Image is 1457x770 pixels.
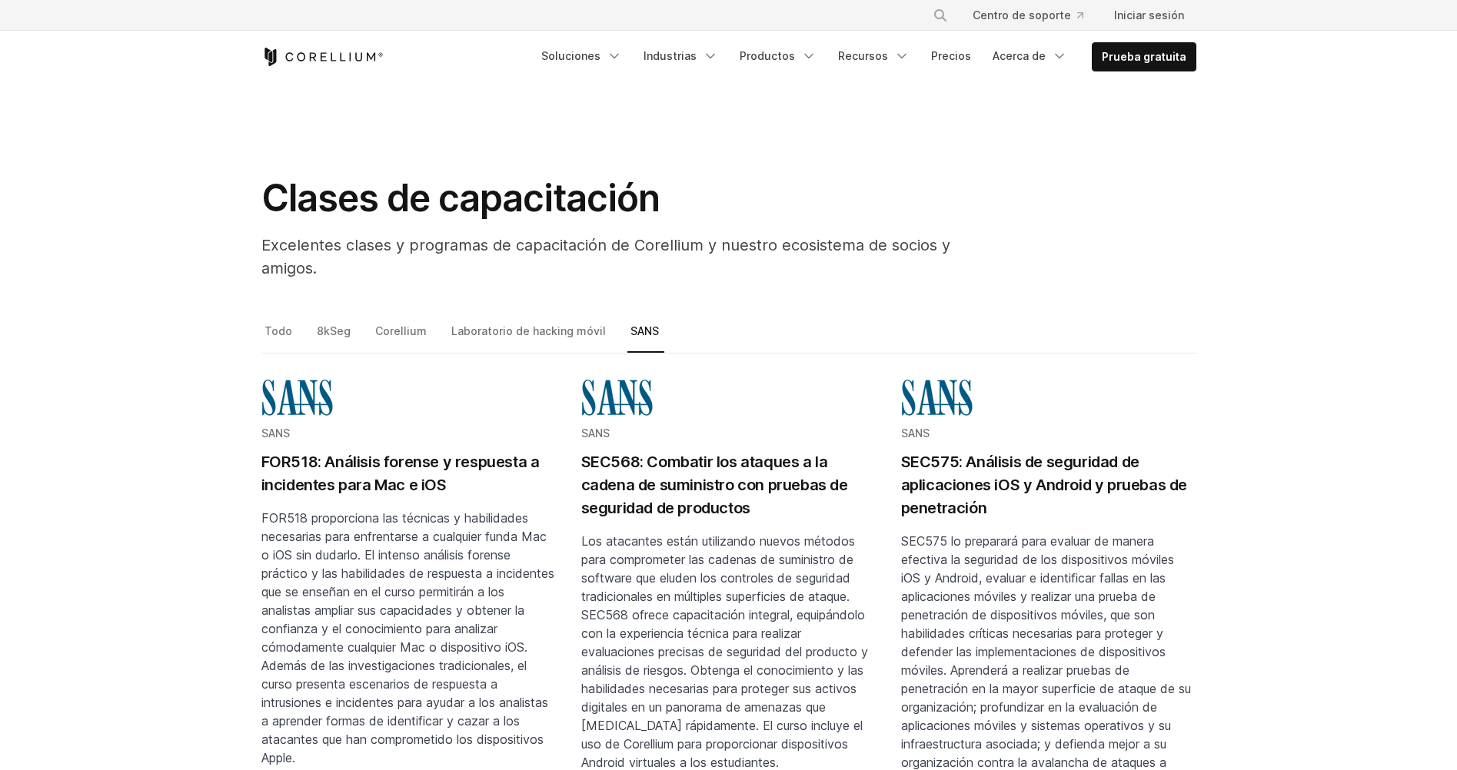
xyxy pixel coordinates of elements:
[261,175,953,221] h1: Clases de capacitación
[838,48,888,64] font: Recursos
[901,450,1196,519] h2: SEC575: Análisis de seguridad de aplicaciones iOS y Android y pruebas de penetración
[914,2,1196,29] div: Menú de navegación
[261,450,557,496] h2: FOR518: Análisis forense y respuesta a incidentes para Mac e iOS
[581,450,877,519] h2: SEC568: Combatir los ataques a la cadena de suministro con pruebas de seguridad de productos
[261,234,953,280] p: Excelentes clases y programas de capacitación de Corellium y nuestro ecosistema de socios y amigos.
[261,426,290,440] span: SANS
[993,48,1046,64] font: Acerca de
[644,48,697,64] font: Industrias
[581,533,868,770] span: Los atacantes están utilizando nuevos métodos para comprometer las cadenas de suministro de softw...
[926,2,954,29] button: Buscar
[261,378,334,417] img: sans-logo-recortado
[740,48,795,64] font: Productos
[261,321,298,353] a: Todo
[922,42,980,70] a: Precios
[973,8,1071,23] font: Centro de soporte
[901,378,973,417] img: sans-logo-recortado
[901,426,930,440] span: SANS
[372,321,432,353] a: Corellium
[261,510,554,765] span: FOR518 proporciona las técnicas y habilidades necesarias para enfrentarse a cualquier funda Mac o...
[532,42,1196,71] div: Menú de navegación
[627,321,664,353] a: SANS
[581,378,654,417] img: sans-logo-recortado
[541,48,600,64] font: Soluciones
[1093,43,1196,71] a: Prueba gratuita
[448,321,611,353] a: Laboratorio de hacking móvil
[261,48,384,66] a: Inicio de Corellium
[314,321,356,353] a: 8kSeg
[581,426,610,440] span: SANS
[1102,2,1196,29] a: Iniciar sesión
